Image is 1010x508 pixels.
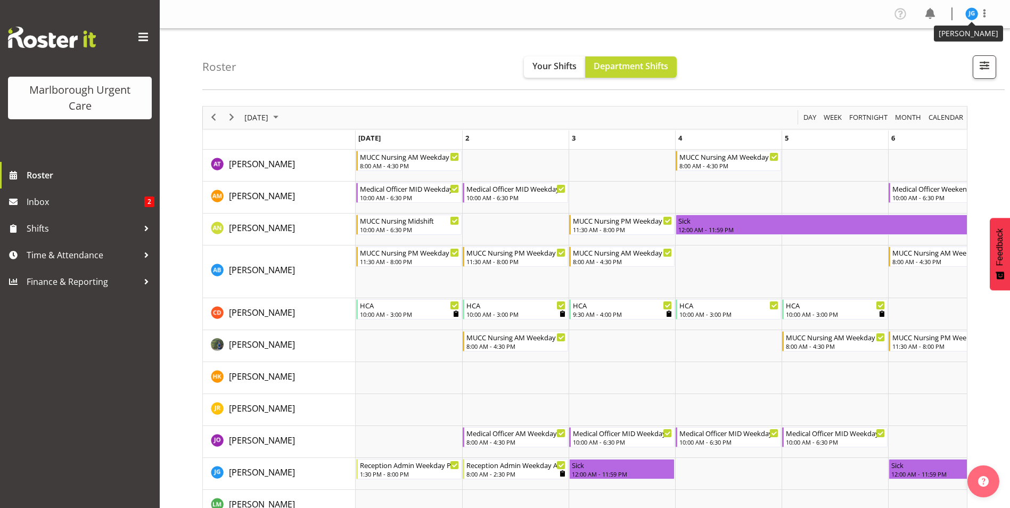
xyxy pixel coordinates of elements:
span: 2 [144,196,154,207]
span: [PERSON_NAME] [229,339,295,350]
div: Alysia Newman-Woods"s event - Sick Begin From Thursday, September 4, 2025 at 12:00:00 AM GMT+12:0... [676,215,994,235]
div: MUCC Nursing AM Weekday [679,151,778,162]
span: Week [823,111,843,124]
div: HCA [360,300,459,310]
div: HCA [679,300,778,310]
div: 8:00 AM - 2:30 PM [466,470,565,478]
div: 10:00 AM - 6:30 PM [466,193,565,202]
span: Fortnight [848,111,889,124]
div: 8:00 AM - 4:30 PM [892,257,991,266]
div: Reception Admin Weekday PM [360,460,459,470]
button: Department Shifts [585,56,677,78]
span: [PERSON_NAME] [229,222,295,234]
div: HCA [786,300,885,310]
div: Sick [678,215,991,226]
button: Timeline Week [822,111,844,124]
span: Feedback [995,228,1005,266]
div: 8:00 AM - 4:30 PM [573,257,672,266]
div: MUCC Nursing PM Weekday [360,247,459,258]
div: Gloria Varghese"s event - MUCC Nursing AM Weekday Begin From Friday, September 5, 2025 at 8:00:00... [782,331,888,351]
div: Gloria Varghese"s event - MUCC Nursing PM Weekends Begin From Saturday, September 6, 2025 at 11:3... [889,331,994,351]
span: Wednesday, September 3, 2025 [572,133,576,143]
div: Medical Officer AM Weekday [466,428,565,438]
span: Roster [27,167,154,183]
span: Department Shifts [594,60,668,72]
a: [PERSON_NAME] [229,158,295,170]
div: Medical Officer Weekends [892,183,991,194]
div: MUCC Nursing PM Weekends [892,332,991,342]
div: Josephine Godinez"s event - Sick Begin From Wednesday, September 3, 2025 at 12:00:00 AM GMT+12:00... [569,459,675,479]
td: Jacinta Rangi resource [203,394,356,426]
span: Time & Attendance [27,247,138,263]
button: Next [225,111,239,124]
a: [PERSON_NAME] [229,190,295,202]
div: MUCC Nursing AM Weekday [360,151,459,162]
a: [PERSON_NAME] [229,466,295,479]
div: MUCC Nursing AM Weekday [573,247,672,258]
div: Alysia Newman-Woods"s event - MUCC Nursing Midshift Begin From Monday, September 1, 2025 at 10:00... [356,215,462,235]
div: 11:30 AM - 8:00 PM [892,342,991,350]
td: Cordelia Davies resource [203,298,356,330]
span: [DATE] [243,111,269,124]
img: Rosterit website logo [8,27,96,48]
div: Josephine Godinez"s event - Reception Admin Weekday PM Begin From Monday, September 1, 2025 at 1:... [356,459,462,479]
div: 10:00 AM - 6:30 PM [892,193,991,202]
div: 9:30 AM - 4:00 PM [573,310,672,318]
div: next period [223,106,241,129]
div: HCA [466,300,565,310]
div: Jenny O'Donnell"s event - Medical Officer MID Weekday Begin From Thursday, September 4, 2025 at 1... [676,427,781,447]
span: calendar [927,111,964,124]
span: [PERSON_NAME] [229,403,295,414]
div: MUCC Nursing PM Weekday [573,215,672,226]
div: previous period [204,106,223,129]
button: Timeline Day [802,111,818,124]
div: 12:00 AM - 11:59 PM [572,470,672,478]
h4: Roster [202,61,236,73]
div: 8:00 AM - 4:30 PM [786,342,885,350]
div: Medical Officer MID Weekday [466,183,565,194]
span: Your Shifts [532,60,577,72]
div: 10:00 AM - 6:30 PM [786,438,885,446]
div: 8:00 AM - 4:30 PM [466,342,565,350]
a: [PERSON_NAME] [229,370,295,383]
div: Josephine Godinez"s event - Sick Begin From Saturday, September 6, 2025 at 12:00:00 AM GMT+12:00 ... [889,459,994,479]
a: [PERSON_NAME] [229,338,295,351]
span: [PERSON_NAME] [229,264,295,276]
button: Your Shifts [524,56,585,78]
td: Alexandra Madigan resource [203,182,356,214]
div: MUCC Nursing PM Weekday [466,247,565,258]
div: Alexandra Madigan"s event - Medical Officer Weekends Begin From Saturday, September 6, 2025 at 10... [889,183,994,203]
div: HCA [573,300,672,310]
div: Gloria Varghese"s event - MUCC Nursing AM Weekday Begin From Tuesday, September 2, 2025 at 8:00:0... [463,331,568,351]
div: 10:00 AM - 6:30 PM [573,438,672,446]
div: Agnes Tyson"s event - MUCC Nursing AM Weekday Begin From Thursday, September 4, 2025 at 8:00:00 A... [676,151,781,171]
span: Shifts [27,220,138,236]
td: Hayley Keown resource [203,362,356,394]
span: Inbox [27,194,144,210]
div: 8:00 AM - 4:30 PM [679,161,778,170]
button: Timeline Month [893,111,923,124]
span: Month [894,111,922,124]
span: [PERSON_NAME] [229,307,295,318]
div: 10:00 AM - 6:30 PM [679,438,778,446]
td: Jenny O'Donnell resource [203,426,356,458]
div: 8:00 AM - 4:30 PM [360,161,459,170]
div: Agnes Tyson"s event - MUCC Nursing AM Weekday Begin From Monday, September 1, 2025 at 8:00:00 AM ... [356,151,462,171]
div: MUCC Nursing AM Weekends [892,247,991,258]
div: 1:30 PM - 8:00 PM [360,470,459,478]
div: Andrew Brooks"s event - MUCC Nursing AM Weekday Begin From Wednesday, September 3, 2025 at 8:00:0... [569,247,675,267]
div: 12:00 AM - 11:59 PM [678,225,991,234]
button: September 2025 [243,111,283,124]
button: Filter Shifts [973,55,996,79]
td: Andrew Brooks resource [203,245,356,298]
div: MUCC Nursing AM Weekday [786,332,885,342]
span: Thursday, September 4, 2025 [678,133,682,143]
a: [PERSON_NAME] [229,434,295,447]
div: 10:00 AM - 3:00 PM [466,310,565,318]
div: Andrew Brooks"s event - MUCC Nursing PM Weekday Begin From Monday, September 1, 2025 at 11:30:00 ... [356,247,462,267]
div: 10:00 AM - 6:30 PM [360,225,459,234]
div: 12:00 AM - 11:59 PM [891,470,991,478]
span: Day [802,111,817,124]
div: 10:00 AM - 3:00 PM [360,310,459,318]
